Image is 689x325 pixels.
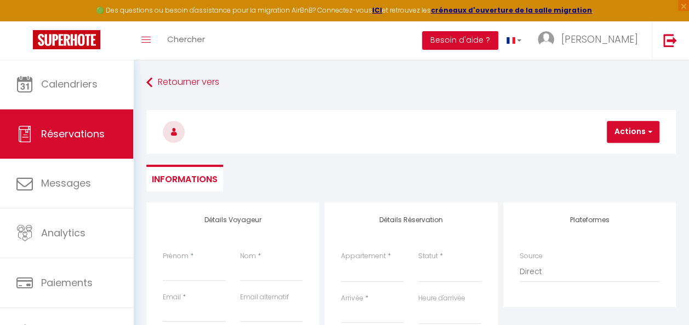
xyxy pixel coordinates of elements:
[163,292,181,303] label: Email
[240,292,289,303] label: Email alternatif
[159,21,213,60] a: Chercher
[33,30,100,49] img: Super Booking
[529,21,652,60] a: ... [PERSON_NAME]
[418,251,438,262] label: Statut
[418,293,465,304] label: Heure d'arrivée
[41,226,86,240] span: Analytics
[520,216,659,224] h4: Plateformes
[372,5,382,15] a: ICI
[538,31,554,48] img: ...
[41,176,91,190] span: Messages
[561,32,638,46] span: [PERSON_NAME]
[431,5,592,15] a: créneaux d'ouverture de la salle migration
[341,293,363,304] label: Arrivée
[146,73,676,92] a: Retourner vers
[146,165,223,191] li: Informations
[341,251,385,262] label: Appartement
[341,216,481,224] h4: Détails Réservation
[240,251,256,262] label: Nom
[167,33,205,45] span: Chercher
[520,251,543,262] label: Source
[9,4,42,37] button: Ouvrir le widget de chat LiveChat
[663,33,677,47] img: logout
[31,2,44,15] div: Notification de nouveau message
[163,216,303,224] h4: Détails Voyageur
[422,31,498,50] button: Besoin d'aide ?
[41,276,93,289] span: Paiements
[163,251,189,262] label: Prénom
[41,77,98,91] span: Calendriers
[607,121,659,143] button: Actions
[41,127,105,141] span: Réservations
